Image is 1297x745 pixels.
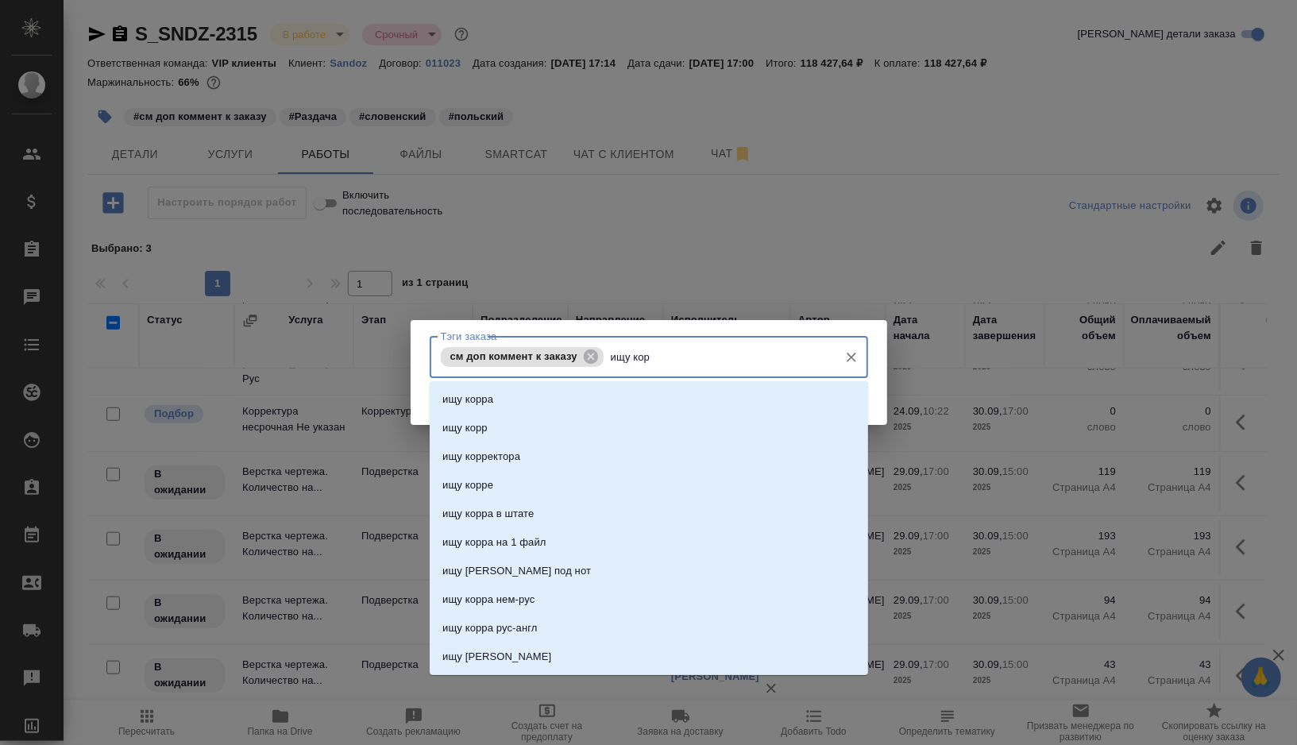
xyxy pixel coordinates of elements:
p: ищу корра на 1 файл [442,535,546,550]
p: ищу корра [442,392,493,407]
p: ищу корра в штате [442,506,534,522]
span: см доп коммент к заказу [441,350,587,362]
p: ищу корр [442,420,488,436]
p: ищу корректора [442,449,520,465]
p: ищу корра рус-англ [442,620,538,636]
p: ищу [PERSON_NAME] [442,649,551,665]
p: ищу корре [442,477,493,493]
p: ищу корра нем-рус [442,592,535,608]
button: Очистить [840,346,863,369]
div: см доп коммент к заказу [441,347,604,367]
p: ищу [PERSON_NAME] под нот [442,563,591,579]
